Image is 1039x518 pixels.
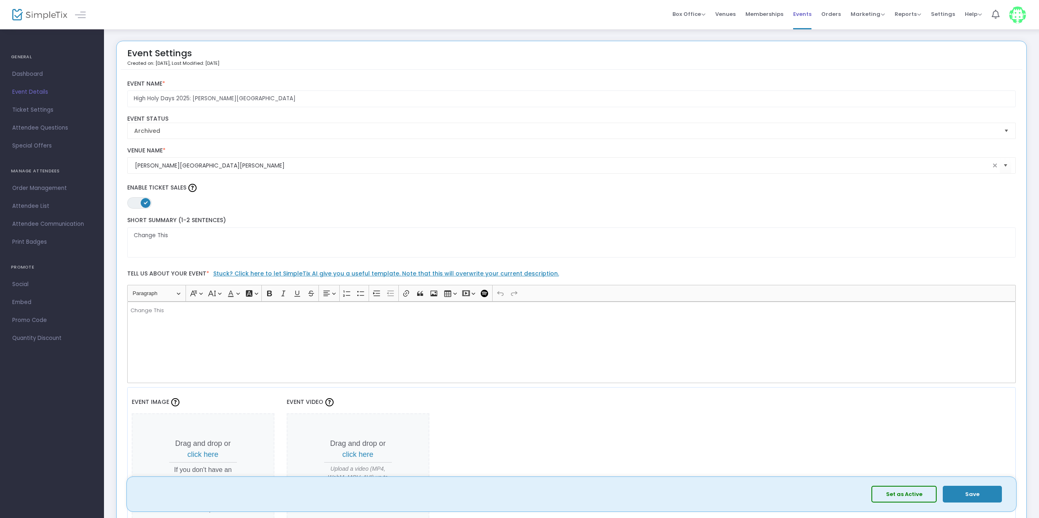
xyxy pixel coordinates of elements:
[12,279,92,290] span: Social
[12,87,92,97] span: Event Details
[134,127,998,135] span: Archived
[127,115,1016,123] label: Event Status
[12,237,92,247] span: Print Badges
[12,219,92,229] span: Attendee Communication
[127,302,1016,383] div: Rich Text Editor, main
[745,4,783,24] span: Memberships
[127,285,1016,301] div: Editor toolbar
[990,161,1000,170] span: clear
[12,123,92,133] span: Attendee Questions
[127,80,1016,88] label: Event Name
[127,147,1016,154] label: Venue Name
[11,49,93,65] h4: GENERAL
[129,287,184,300] button: Paragraph
[135,161,990,170] input: Select Venue
[1000,157,1011,174] button: Select
[123,266,1020,285] label: Tell us about your event
[1001,123,1012,139] button: Select
[12,201,92,212] span: Attendee List
[343,450,374,458] span: click here
[170,60,219,66] span: , Last Modified: [DATE]
[127,45,219,69] div: Event Settings
[171,398,179,406] img: question-mark
[127,60,219,67] p: Created on: [DATE]
[144,201,148,205] span: ON
[12,105,92,115] span: Ticket Settings
[12,333,92,344] span: Quantity Discount
[130,306,1012,315] p: Change This
[821,4,841,24] span: Orders
[11,259,93,276] h4: PROMOTE
[325,398,334,406] img: question-mark
[895,10,921,18] span: Reports
[793,4,811,24] span: Events
[169,465,237,494] p: If you don't have an image you can use
[715,4,736,24] span: Venues
[324,438,392,460] p: Drag and drop or
[287,398,323,406] span: Event Video
[12,141,92,151] span: Special Offers
[213,269,559,278] a: Stuck? Click here to let SimpleTix AI give you a useful template. Note that this will overwrite y...
[11,163,93,179] h4: MANAGE ATTENDEES
[851,10,885,18] span: Marketing
[12,297,92,308] span: Embed
[127,182,1016,194] label: Enable Ticket Sales
[871,486,937,503] button: Set as Active
[133,289,175,298] span: Paragraph
[169,438,237,460] p: Drag and drop or
[672,10,705,18] span: Box Office
[127,90,1016,107] input: Enter Event Name
[127,216,226,224] span: Short Summary (1-2 Sentences)
[12,69,92,79] span: Dashboard
[931,4,955,24] span: Settings
[188,450,219,458] span: click here
[324,465,392,499] span: Upload a video (MP4, WebM, MOV, AVI) up to 30MB and 15 seconds long.
[12,183,92,194] span: Order Management
[965,10,982,18] span: Help
[188,184,197,192] img: question-mark
[943,486,1002,503] button: Save
[132,398,169,406] span: Event Image
[12,315,92,326] span: Promo Code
